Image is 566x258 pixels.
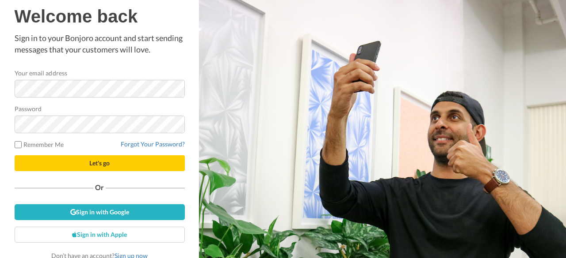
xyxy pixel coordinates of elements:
button: Let's go [15,155,185,171]
a: Sign in with Google [15,204,185,220]
p: Sign in to your Bonjoro account and start sending messages that your customers will love. [15,33,185,55]
label: Your email address [15,68,67,78]
input: Remember Me [15,141,22,148]
a: Forgot Your Password? [121,140,185,148]
h1: Welcome back [15,7,185,26]
label: Password [15,104,42,113]
span: Or [93,184,106,191]
a: Sign in with Apple [15,227,185,243]
label: Remember Me [15,140,64,149]
span: Let's go [89,159,110,167]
